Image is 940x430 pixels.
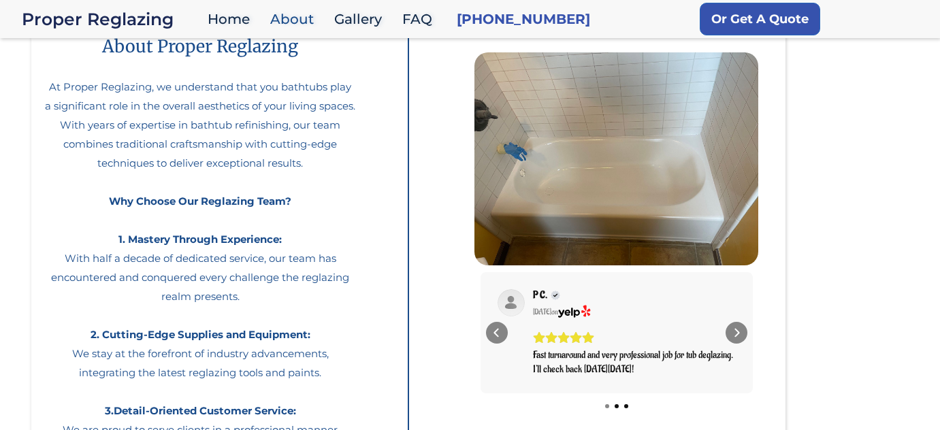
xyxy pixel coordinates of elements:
[75,25,325,67] h1: About Proper Reglazing
[91,328,310,341] strong: 2. Cutting-Edge Supplies and Equipment:
[201,5,263,34] a: Home
[109,195,291,246] strong: Why Choose Our Reglazing Team? 1. Mastery Through Experience:
[395,5,446,34] a: FAQ
[481,272,753,393] div: Carousel
[533,289,547,301] span: P C.
[700,3,820,35] a: Or Get A Quote
[114,404,296,417] strong: Detail-Oriented Customer Service:
[457,10,590,29] a: [PHONE_NUMBER]
[533,331,736,344] div: Rating: 5.0 out of 5
[327,5,395,34] a: Gallery
[551,291,560,300] div: Verified Customer
[726,322,747,344] div: Next
[533,307,558,318] div: on
[533,307,551,318] div: [DATE]
[263,5,327,34] a: About
[22,10,201,29] div: Proper Reglazing
[22,10,201,29] a: home
[486,322,508,344] div: Previous
[105,404,114,417] strong: 3.
[533,348,736,376] div: Fast turnaround and very professional job for tub deglazing. I'll check back [DATE][DATE]!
